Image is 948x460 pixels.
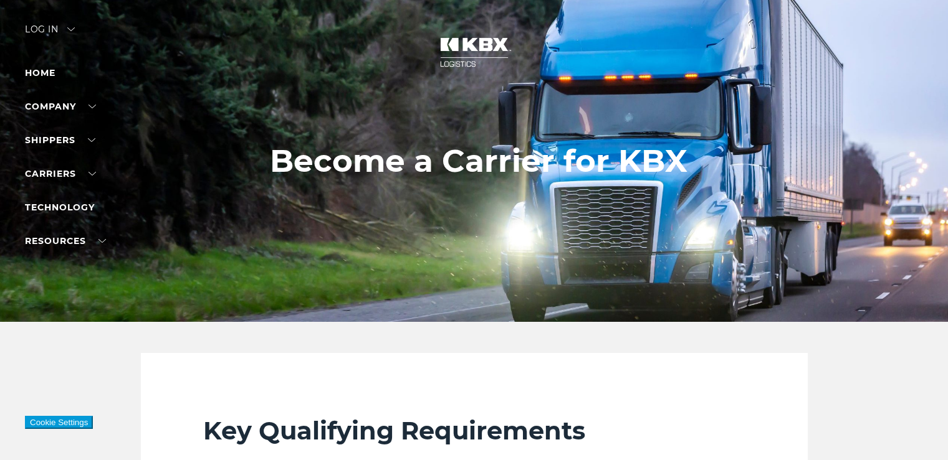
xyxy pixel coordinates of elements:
[25,25,75,43] div: Log in
[203,415,745,446] h2: Key Qualifying Requirements
[25,202,95,213] a: Technology
[428,25,521,80] img: kbx logo
[270,143,687,179] h1: Become a Carrier for KBX
[25,168,96,179] a: Carriers
[25,416,93,429] button: Cookie Settings
[25,67,55,78] a: Home
[25,235,106,246] a: RESOURCES
[25,101,96,112] a: Company
[25,134,95,146] a: SHIPPERS
[67,27,75,31] img: arrow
